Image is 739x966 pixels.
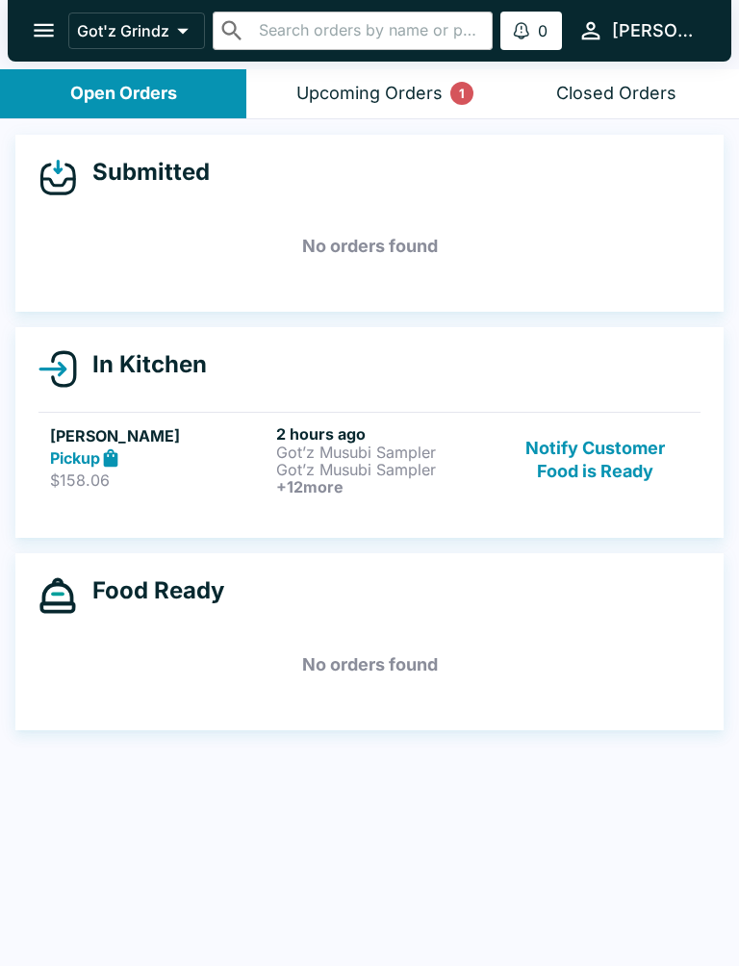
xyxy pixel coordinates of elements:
div: Open Orders [70,83,177,105]
div: [PERSON_NAME] [612,19,701,42]
button: Got'z Grindz [68,13,205,49]
button: [PERSON_NAME] [570,10,708,51]
p: Got’z Musubi Sampler [276,461,495,478]
h4: In Kitchen [77,350,207,379]
h5: No orders found [38,630,701,699]
p: 1 [459,84,465,103]
h5: No orders found [38,212,701,281]
p: 0 [538,21,548,40]
p: Got'z Grindz [77,21,169,40]
h6: 2 hours ago [276,424,495,444]
div: Upcoming Orders [296,83,443,105]
p: Got’z Musubi Sampler [276,444,495,461]
h5: [PERSON_NAME] [50,424,268,447]
h4: Submitted [77,158,210,187]
p: $158.06 [50,470,268,490]
h6: + 12 more [276,478,495,496]
button: open drawer [19,6,68,55]
button: Notify Customer Food is Ready [502,424,689,496]
h4: Food Ready [77,576,224,605]
div: Closed Orders [556,83,676,105]
input: Search orders by name or phone number [253,17,485,44]
strong: Pickup [50,448,100,468]
a: [PERSON_NAME]Pickup$158.062 hours agoGot’z Musubi SamplerGot’z Musubi Sampler+12moreNotify Custom... [38,412,701,507]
